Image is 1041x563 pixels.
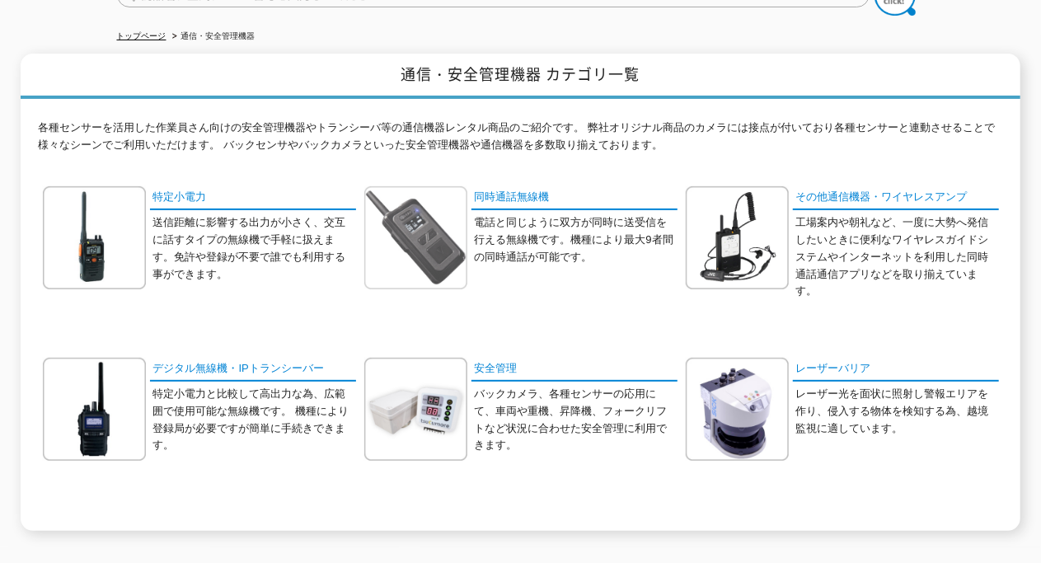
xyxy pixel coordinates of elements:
li: 通信・安全管理機器 [169,28,256,45]
img: 同時通話無線機 [364,186,467,289]
p: レーザー光を面状に照射し警報エリアを作り、侵入する物体を検知する為、越境監視に適しています。 [796,386,999,437]
img: 安全管理 [364,358,467,461]
a: レーザーバリア [793,358,999,382]
a: 安全管理 [471,358,678,382]
a: 同時通話無線機 [471,186,678,210]
p: バックカメラ、各種センサーの応用にて、車両や重機、昇降機、フォークリフトなど状況に合わせた安全管理に利用できます。 [475,386,678,454]
p: 工場案内や朝礼など、一度に大勢へ発信したいときに便利なワイヤレスガイドシステムやインターネットを利用した同時通話通信アプリなどを取り揃えています。 [796,214,999,300]
a: その他通信機器・ワイヤレスアンプ [793,186,999,210]
p: 送信距離に影響する出力が小さく、交互に話すタイプの無線機で手軽に扱えます。免許や登録が不要で誰でも利用する事ができます。 [153,214,356,283]
a: 特定小電力 [150,186,356,210]
p: 各種センサーを活用した作業員さん向けの安全管理機器やトランシーバ等の通信機器レンタル商品のご紹介です。 弊社オリジナル商品のカメラには接点が付いており各種センサーと連動させることで様々なシーンで... [39,120,1003,162]
p: 電話と同じように双方が同時に送受信を行える無線機です。機種により最大9者間の同時通話が可能です。 [475,214,678,265]
img: レーザーバリア [686,358,789,461]
img: デジタル無線機・IPトランシーバー [43,358,146,461]
a: トップページ [117,31,166,40]
a: デジタル無線機・IPトランシーバー [150,358,356,382]
h1: 通信・安全管理機器 カテゴリ一覧 [21,54,1020,99]
p: 特定小電力と比較して高出力な為、広範囲で使用可能な無線機です。 機種により登録局が必要ですが簡単に手続きできます。 [153,386,356,454]
img: 特定小電力 [43,186,146,289]
img: その他通信機器・ワイヤレスアンプ [686,186,789,289]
